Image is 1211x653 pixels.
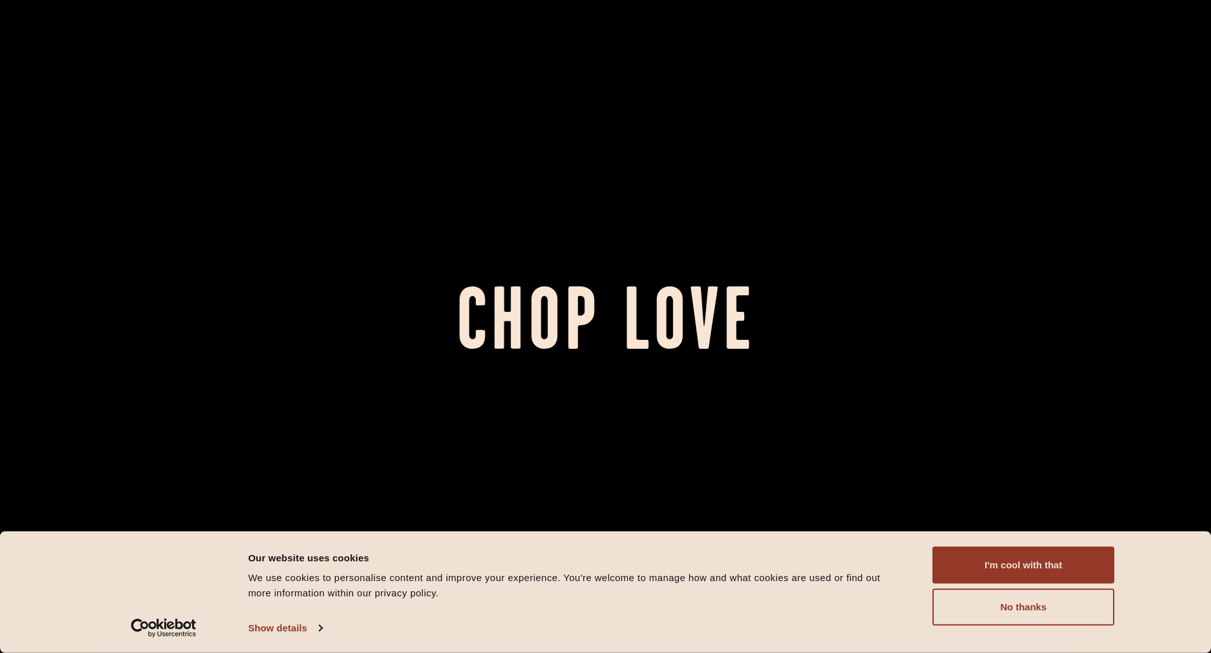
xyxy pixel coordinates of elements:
[248,570,904,601] div: We use cookies to personalise content and improve your experience. You're welcome to manage how a...
[932,547,1114,584] button: I'm cool with that
[248,619,322,638] a: Show details
[108,619,219,638] a: Usercentrics Cookiebot - opens in a new window
[932,589,1114,626] button: No thanks
[248,550,904,565] div: Our website uses cookies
